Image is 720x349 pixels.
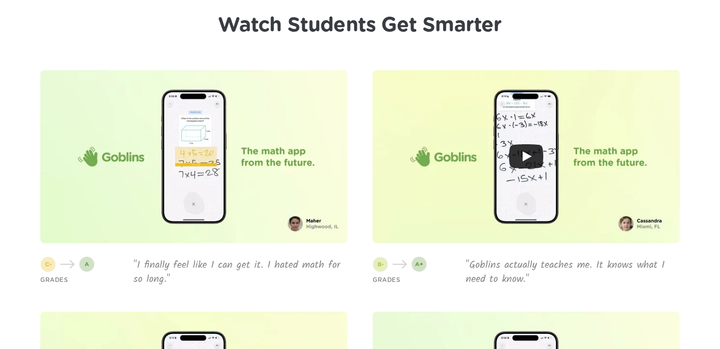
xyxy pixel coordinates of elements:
[466,258,680,286] p: "Goblins actually teaches me. It knows what I need to know."
[40,70,347,243] iframe: Youtube Video
[40,275,68,284] p: GRADES
[509,144,543,168] button: Play
[218,13,501,37] h1: Watch Students Get Smarter
[373,275,400,284] p: GRADES
[133,258,347,286] p: "I finally feel like I can get it. I hated math for so long."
